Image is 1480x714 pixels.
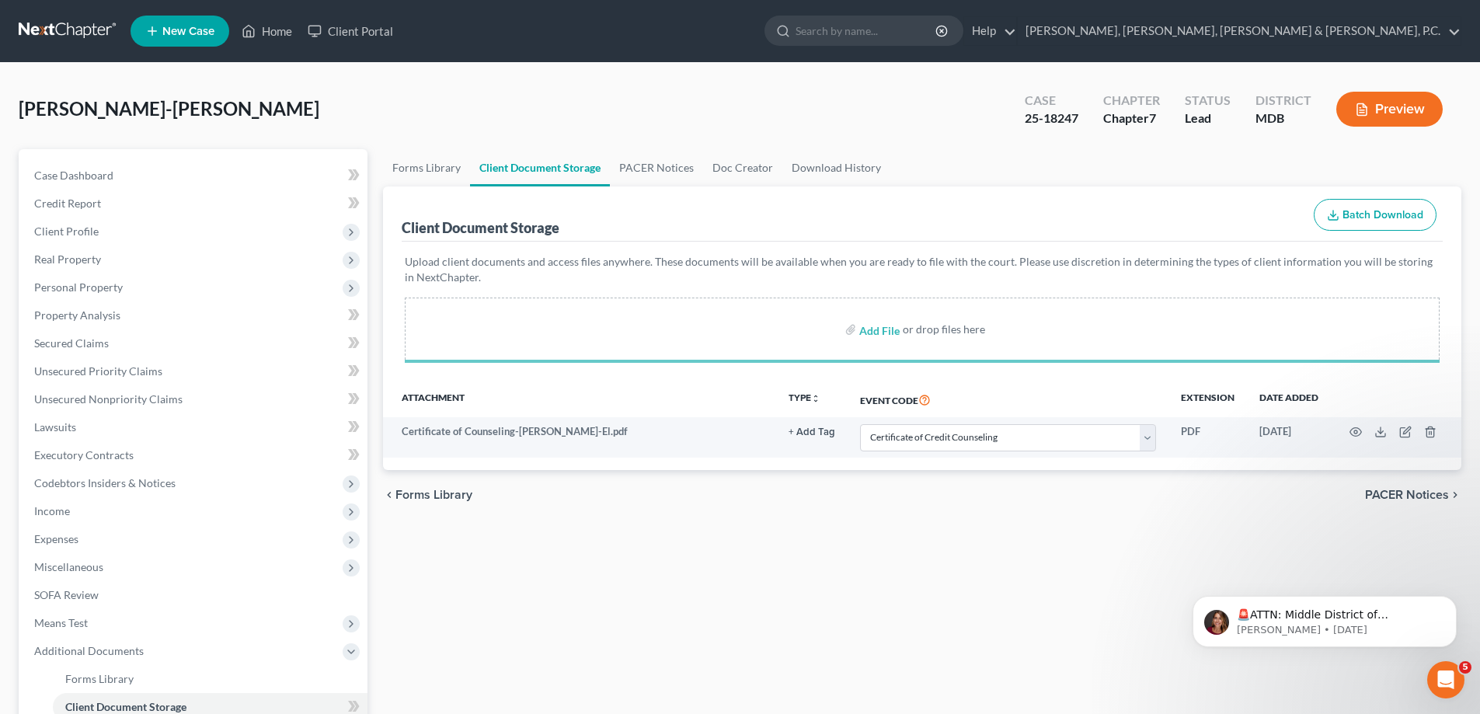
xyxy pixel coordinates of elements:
th: Event Code [848,381,1168,417]
span: Means Test [34,616,88,629]
button: chevron_left Forms Library [383,489,472,501]
span: Unsecured Priority Claims [34,364,162,378]
span: Batch Download [1342,208,1423,221]
a: Home [234,17,300,45]
span: Additional Documents [34,644,144,657]
span: 5 [1459,661,1471,674]
div: MDB [1255,110,1311,127]
span: PACER Notices [1365,489,1449,501]
div: 25-18247 [1025,110,1078,127]
iframe: Intercom live chat [1427,661,1464,698]
a: SOFA Review [22,581,367,609]
p: Upload client documents and access files anywhere. These documents will be available when you are... [405,254,1440,285]
span: Property Analysis [34,308,120,322]
td: PDF [1168,417,1247,458]
iframe: Intercom notifications message [1169,563,1480,672]
button: TYPEunfold_more [789,393,820,403]
a: Case Dashboard [22,162,367,190]
i: unfold_more [811,394,820,403]
span: Unsecured Nonpriority Claims [34,392,183,406]
div: Case [1025,92,1078,110]
span: 7 [1149,110,1156,125]
span: Expenses [34,532,78,545]
a: Help [964,17,1016,45]
span: Executory Contracts [34,448,134,461]
a: Forms Library [383,149,470,186]
span: Case Dashboard [34,169,113,182]
span: SOFA Review [34,588,99,601]
span: New Case [162,26,214,37]
span: Personal Property [34,280,123,294]
a: Lawsuits [22,413,367,441]
th: Extension [1168,381,1247,417]
td: [DATE] [1247,417,1331,458]
div: Chapter [1103,92,1160,110]
span: Secured Claims [34,336,109,350]
span: Forms Library [65,672,134,685]
span: Forms Library [395,489,472,501]
a: Credit Report [22,190,367,218]
a: Doc Creator [703,149,782,186]
th: Attachment [383,381,776,417]
span: Miscellaneous [34,560,103,573]
div: Chapter [1103,110,1160,127]
div: Client Document Storage [402,218,559,237]
span: Client Profile [34,225,99,238]
div: District [1255,92,1311,110]
a: Unsecured Nonpriority Claims [22,385,367,413]
div: Status [1185,92,1231,110]
a: Client Document Storage [470,149,610,186]
a: Secured Claims [22,329,367,357]
span: Lawsuits [34,420,76,434]
span: Income [34,504,70,517]
button: + Add Tag [789,427,835,437]
th: Date added [1247,381,1331,417]
div: or drop files here [903,322,985,337]
button: PACER Notices chevron_right [1365,489,1461,501]
span: Codebtors Insiders & Notices [34,476,176,489]
a: PACER Notices [610,149,703,186]
input: Search by name... [796,16,938,45]
a: Executory Contracts [22,441,367,469]
span: Credit Report [34,197,101,210]
a: Unsecured Priority Claims [22,357,367,385]
td: Certificate of Counseling-[PERSON_NAME]-El.pdf [383,417,776,458]
a: Property Analysis [22,301,367,329]
button: Preview [1336,92,1443,127]
a: Forms Library [53,665,367,693]
span: Real Property [34,253,101,266]
span: [PERSON_NAME]-[PERSON_NAME] [19,97,319,120]
div: Lead [1185,110,1231,127]
a: Download History [782,149,890,186]
i: chevron_left [383,489,395,501]
span: Client Document Storage [65,700,186,713]
i: chevron_right [1449,489,1461,501]
a: Client Portal [300,17,401,45]
a: [PERSON_NAME], [PERSON_NAME], [PERSON_NAME] & [PERSON_NAME], P.C. [1018,17,1461,45]
button: Batch Download [1314,199,1436,232]
a: + Add Tag [789,424,835,439]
